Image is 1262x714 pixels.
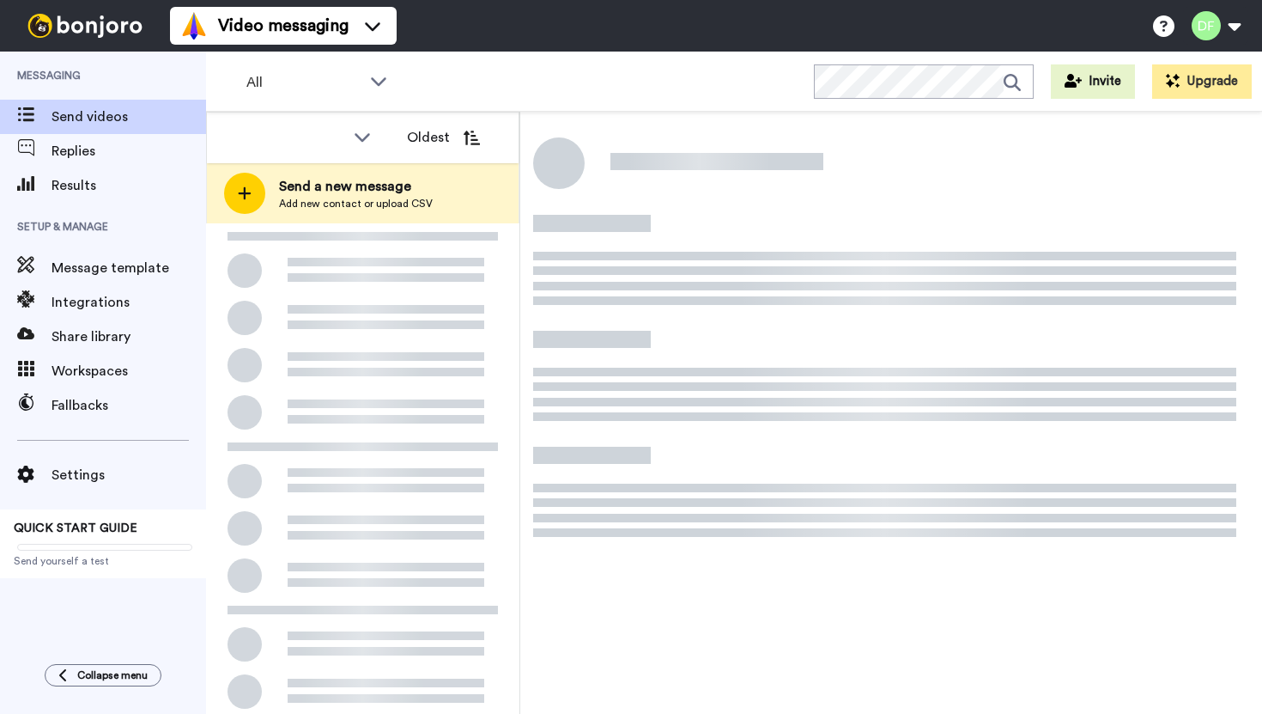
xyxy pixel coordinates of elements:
[279,197,433,211] span: Add new contact or upload CSV
[21,14,149,38] img: bj-logo-header-white.svg
[52,107,206,127] span: Send videos
[1051,64,1135,99] button: Invite
[1152,64,1252,99] button: Upgrade
[52,361,206,381] span: Workspaces
[52,258,206,278] span: Message template
[394,120,493,155] button: Oldest
[52,175,206,196] span: Results
[180,12,208,40] img: vm-color.svg
[279,176,433,197] span: Send a new message
[14,554,192,568] span: Send yourself a test
[52,326,206,347] span: Share library
[14,522,137,534] span: QUICK START GUIDE
[77,668,148,682] span: Collapse menu
[52,141,206,162] span: Replies
[52,292,206,313] span: Integrations
[246,72,361,93] span: All
[218,14,349,38] span: Video messaging
[45,664,161,687] button: Collapse menu
[52,465,206,485] span: Settings
[52,395,206,416] span: Fallbacks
